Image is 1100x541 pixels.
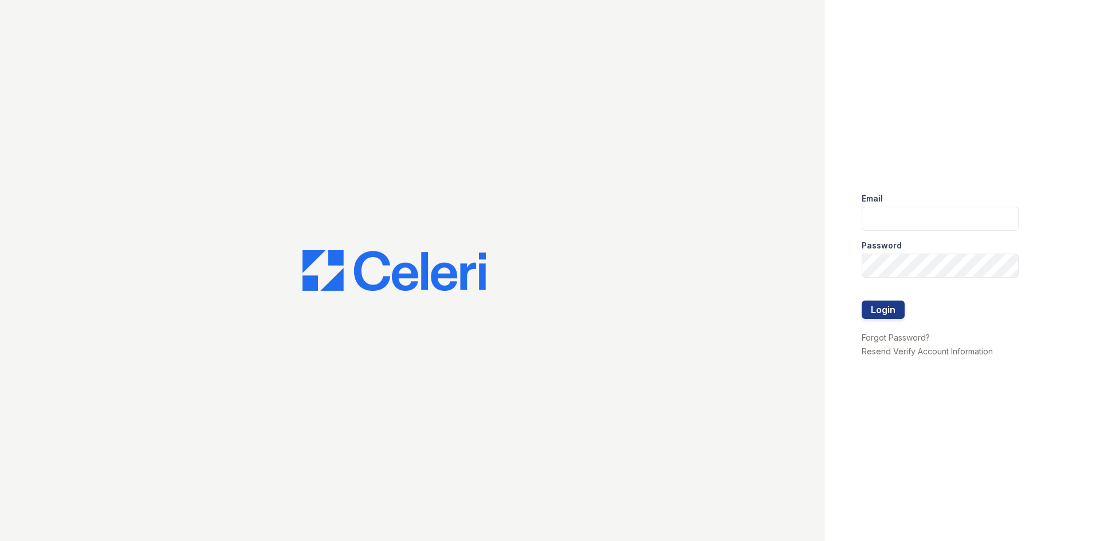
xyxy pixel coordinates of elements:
[862,193,883,204] label: Email
[862,301,905,319] button: Login
[862,333,930,342] a: Forgot Password?
[862,240,902,251] label: Password
[302,250,486,291] img: CE_Logo_Blue-a8612792a0a2168367f1c8372b55b34899dd931a85d93a1a3d3e32e68fde9ad4.png
[862,346,993,356] a: Resend Verify Account Information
